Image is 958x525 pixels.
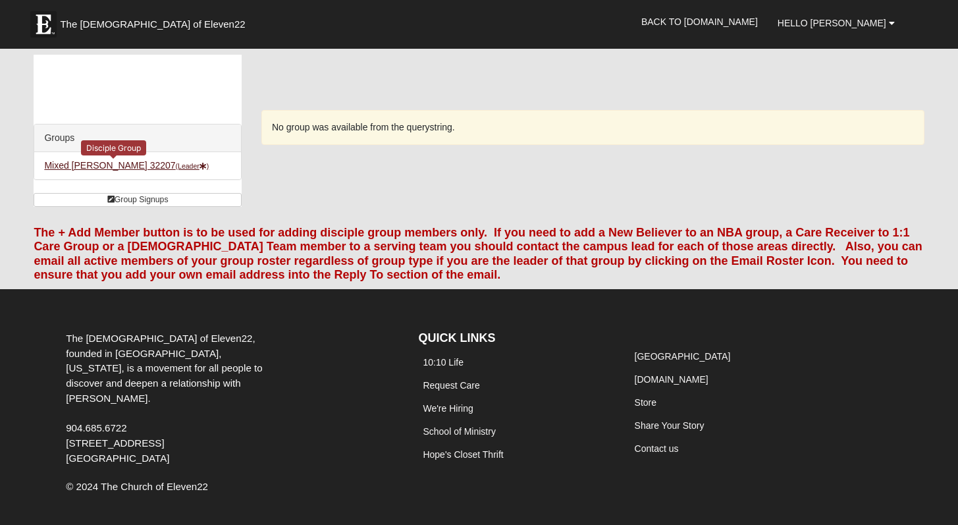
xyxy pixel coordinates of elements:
[56,331,291,466] div: The [DEMOGRAPHIC_DATA] of Eleven22, founded in [GEOGRAPHIC_DATA], [US_STATE], is a movement for a...
[635,420,705,431] a: Share Your Story
[418,331,610,346] h4: QUICK LINKS
[423,449,503,460] a: Hope's Closet Thrift
[423,403,473,414] a: We're Hiring
[778,18,886,28] span: Hello [PERSON_NAME]
[635,374,708,385] a: [DOMAIN_NAME]
[261,110,924,145] div: No group was available from the querystring.
[44,160,209,171] a: Mixed [PERSON_NAME] 32207(Leader)
[30,11,57,38] img: Eleven22 logo
[635,397,656,408] a: Store
[34,193,242,207] a: Group Signups
[34,124,241,152] div: Groups
[66,453,169,464] span: [GEOGRAPHIC_DATA]
[81,140,146,155] div: Disciple Group
[34,226,922,282] font: The + Add Member button is to be used for adding disciple group members only. If you need to add ...
[24,5,287,38] a: The [DEMOGRAPHIC_DATA] of Eleven22
[60,18,245,31] span: The [DEMOGRAPHIC_DATA] of Eleven22
[423,380,479,391] a: Request Care
[423,357,464,368] a: 10:10 Life
[423,426,495,437] a: School of Ministry
[768,7,905,40] a: Hello [PERSON_NAME]
[66,481,208,492] span: © 2024 The Church of Eleven22
[635,443,679,454] a: Contact us
[635,351,731,362] a: [GEOGRAPHIC_DATA]
[631,5,768,38] a: Back to [DOMAIN_NAME]
[176,162,209,170] small: (Leader )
